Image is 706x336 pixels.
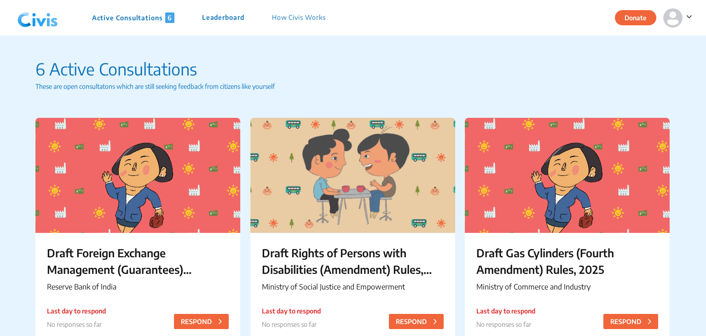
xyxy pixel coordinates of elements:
[476,320,531,328] span: No responses so far
[14,4,62,32] img: navlogo.png
[262,306,321,316] p: Last day to respond
[663,8,683,28] img: person-default.svg
[47,244,229,278] p: Draft Foreign Exchange Management (Guarantees) Regulations, 2025
[202,12,244,23] p: Leaderboard
[615,10,656,25] button: Donate
[35,57,671,81] p: 6 Active Consultations
[262,244,444,278] p: Draft Rights of Persons with Disabilities (Amendment) Rules, 2025
[262,281,444,292] p: Ministry of Social Justice and Empowerment
[35,81,671,91] p: These are open consultatons which are still seeking feedback from citizens like yourself
[47,320,102,328] span: No responses so far
[92,12,174,23] p: Active Consultations
[174,314,229,329] button: RESPOND
[389,314,444,329] button: RESPOND
[476,306,535,316] p: Last day to respond
[476,244,658,278] p: Draft Gas Cylinders (Fourth Amendment) Rules, 2025
[603,314,658,329] button: RESPOND
[47,306,106,316] p: Last day to respond
[272,12,326,23] p: How Civis Works
[476,281,658,292] p: Ministry of Commerce and Industry
[165,12,174,23] span: 6
[47,281,229,292] p: Reserve Bank of India
[615,12,663,22] a: Donate
[262,320,317,328] span: No responses so far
